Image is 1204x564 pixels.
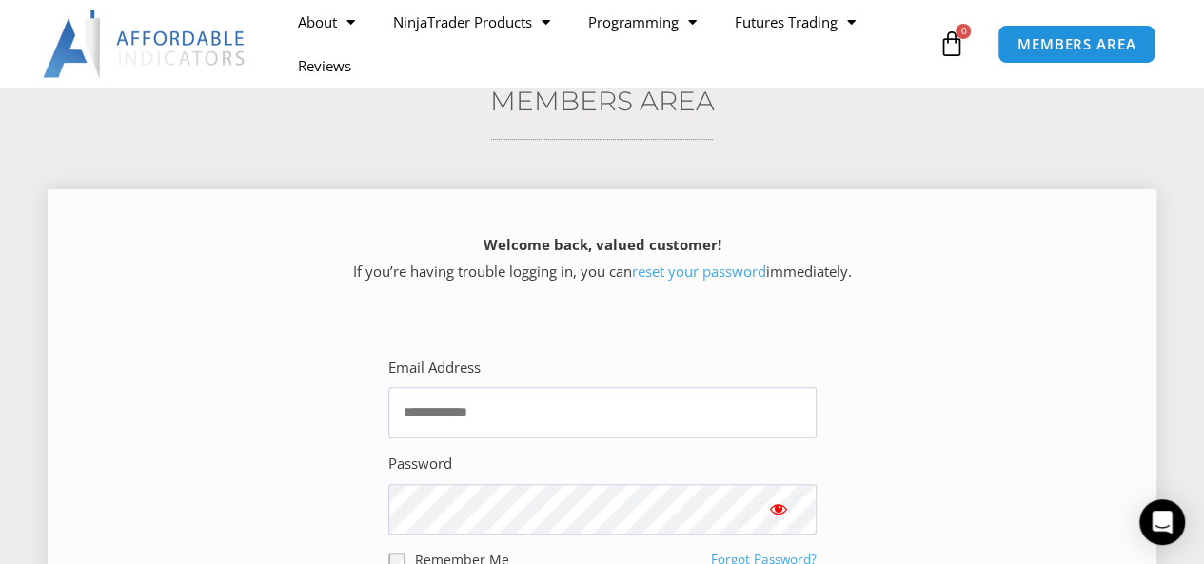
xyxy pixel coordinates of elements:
a: MEMBERS AREA [997,25,1156,64]
img: LogoAI | Affordable Indicators – NinjaTrader [43,10,247,78]
label: Email Address [388,355,481,381]
label: Password [388,451,452,477]
a: 0 [909,16,993,71]
span: MEMBERS AREA [1017,37,1136,51]
a: Reviews [279,44,370,88]
button: Show password [740,484,817,534]
strong: Welcome back, valued customer! [484,235,721,254]
a: reset your password [632,262,766,281]
p: If you’re having trouble logging in, you can immediately. [81,232,1123,285]
a: Members Area [490,85,715,117]
div: Open Intercom Messenger [1139,499,1185,545]
span: 0 [956,24,971,39]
